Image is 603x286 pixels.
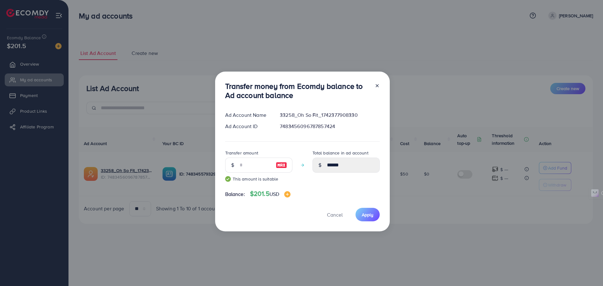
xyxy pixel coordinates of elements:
[284,191,291,197] img: image
[225,82,370,100] h3: Transfer money from Ecomdy balance to Ad account balance
[225,150,258,156] label: Transfer amount
[269,191,279,197] span: USD
[356,208,380,221] button: Apply
[225,191,245,198] span: Balance:
[225,176,231,182] img: guide
[312,150,368,156] label: Total balance in ad account
[220,123,275,130] div: Ad Account ID
[327,211,343,218] span: Cancel
[275,111,384,119] div: 33258_Oh So Fit_1742377908330
[362,212,373,218] span: Apply
[250,190,291,198] h4: $201.5
[220,111,275,119] div: Ad Account Name
[576,258,598,281] iframe: Chat
[275,123,384,130] div: 7483456096787857424
[319,208,350,221] button: Cancel
[276,161,287,169] img: image
[225,176,292,182] small: This amount is suitable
